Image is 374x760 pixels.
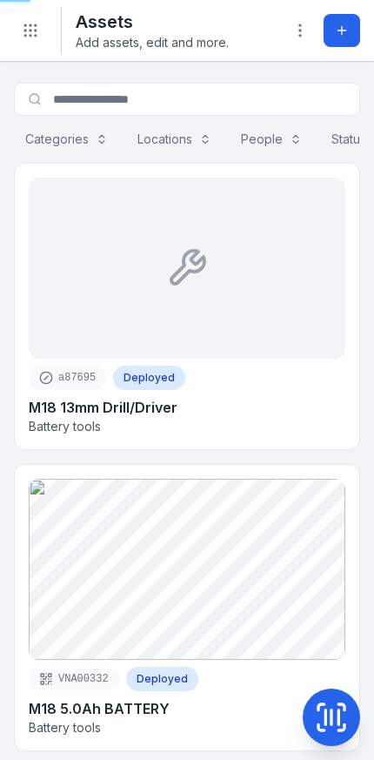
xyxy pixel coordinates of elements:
[14,123,119,156] button: Categories
[126,123,223,156] button: Locations
[76,10,229,34] h2: Assets
[76,34,229,51] span: Add assets, edit and more.
[14,14,47,47] button: Toggle navigation
[230,123,313,156] button: People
